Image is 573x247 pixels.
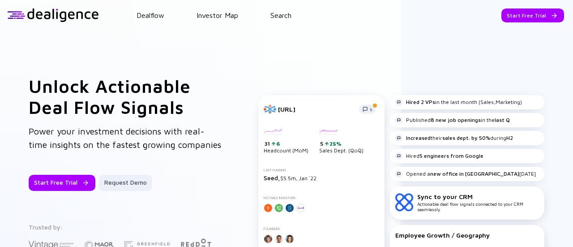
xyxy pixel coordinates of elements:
div: [URL] [278,105,354,113]
strong: new office in [GEOGRAPHIC_DATA] [430,170,519,177]
div: 5 [320,140,363,147]
div: Hired [395,152,483,160]
strong: 8 new job openings [431,117,481,123]
span: Power your investment decisions with real-time insights on the fastest growing companies [29,126,221,150]
div: Opened a [DATE] [395,170,536,178]
span: Seed, [264,174,280,182]
strong: H2 [506,134,513,141]
a: Search [270,11,291,19]
div: Notable Investors [264,196,379,200]
div: Published in the [395,117,510,124]
strong: last Q [495,117,510,123]
div: 6 [275,140,280,147]
h1: Unlock Actionable Deal Flow Signals [29,75,222,117]
div: 25% [329,140,342,147]
div: their during [395,134,513,142]
button: Start Free Trial [29,175,95,191]
a: Investor Map [197,11,238,19]
div: Sales Dept. (QoQ) [319,128,363,154]
a: Dealflow [137,11,164,19]
div: Last Funding [264,168,379,172]
div: Actionable deal flow signals connected to your CRM seamlessly [417,193,539,212]
div: Trusted by: [29,223,221,231]
div: 31 [265,140,308,147]
button: Request Demo [99,175,152,191]
div: Founders [264,227,379,231]
strong: sales dept. by 50% [442,134,490,141]
strong: Increased [406,134,431,141]
div: $5.5m, Jan `22 [264,174,379,182]
button: Start Free Trial [501,9,564,22]
strong: 5 engineers from Google [419,152,483,159]
div: Sync to your CRM [417,193,539,200]
div: Headcount (MoM) [264,128,308,154]
div: in the last month (Sales,Marketing) [395,99,522,106]
strong: Hired 2 VPs [406,99,435,105]
div: Employee Growth / Geography [395,231,539,239]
